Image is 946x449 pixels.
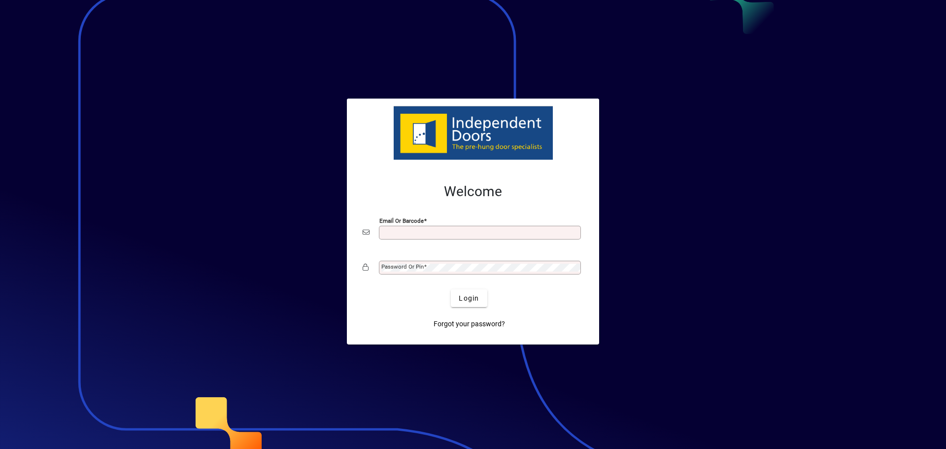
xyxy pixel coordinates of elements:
h2: Welcome [363,183,583,200]
mat-label: Password or Pin [381,263,424,270]
a: Forgot your password? [430,315,509,333]
button: Login [451,289,487,307]
span: Forgot your password? [434,319,505,329]
mat-label: Email or Barcode [379,217,424,224]
span: Login [459,293,479,304]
